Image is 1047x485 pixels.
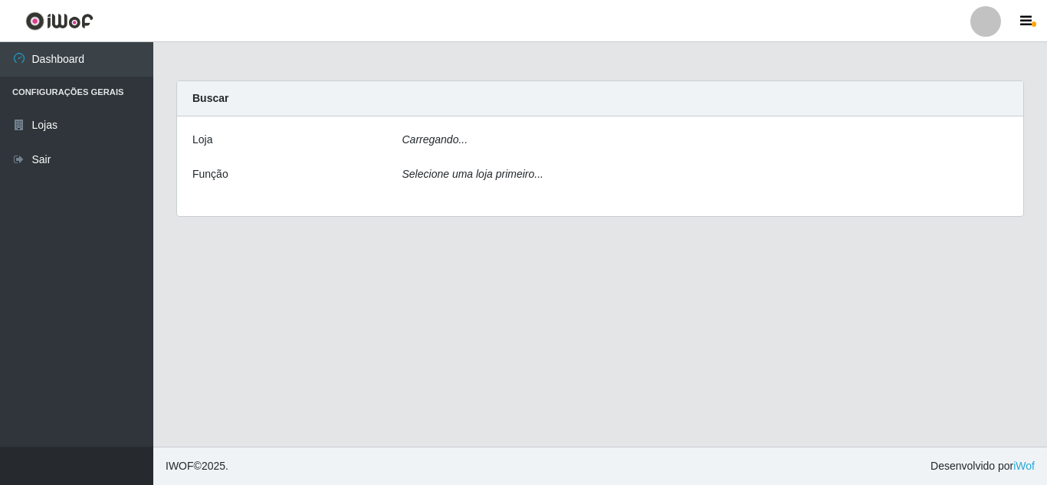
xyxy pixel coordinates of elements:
[192,132,212,148] label: Loja
[166,458,228,474] span: © 2025 .
[192,166,228,182] label: Função
[166,460,194,472] span: IWOF
[192,92,228,104] strong: Buscar
[25,11,94,31] img: CoreUI Logo
[1013,460,1035,472] a: iWof
[930,458,1035,474] span: Desenvolvido por
[402,168,543,180] i: Selecione uma loja primeiro...
[402,133,468,146] i: Carregando...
